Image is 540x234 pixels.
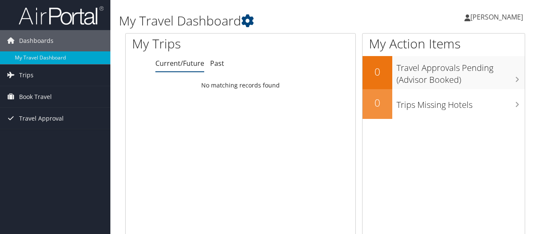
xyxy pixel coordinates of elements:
h1: My Action Items [363,35,525,53]
img: airportal-logo.png [19,6,104,25]
h2: 0 [363,96,392,110]
a: 0Trips Missing Hotels [363,89,525,119]
span: Trips [19,65,34,86]
h1: My Travel Dashboard [119,12,394,30]
h1: My Trips [132,35,253,53]
a: [PERSON_NAME] [464,4,532,30]
h3: Travel Approvals Pending (Advisor Booked) [397,58,525,86]
span: Dashboards [19,30,53,51]
a: Past [210,59,224,68]
h2: 0 [363,65,392,79]
td: No matching records found [126,78,355,93]
span: [PERSON_NAME] [470,12,523,22]
a: 0Travel Approvals Pending (Advisor Booked) [363,56,525,89]
h3: Trips Missing Hotels [397,95,525,111]
a: Current/Future [155,59,204,68]
span: Travel Approval [19,108,64,129]
span: Book Travel [19,86,52,107]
